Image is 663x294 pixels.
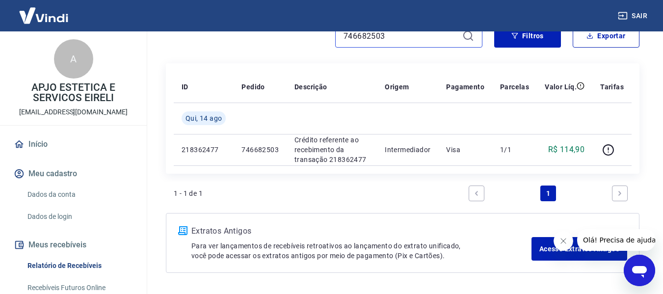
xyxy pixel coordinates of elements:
p: R$ 114,90 [548,144,585,156]
p: Parcelas [500,82,529,92]
p: APJO ESTETICA E SERVICOS EIRELI [8,82,139,103]
a: Acesse Extratos Antigos [531,237,627,261]
a: Início [12,134,135,155]
p: Pedido [241,82,265,92]
p: ID [182,82,188,92]
p: 1/1 [500,145,529,155]
img: Vindi [12,0,76,30]
ul: Pagination [465,182,632,205]
p: Valor Líq. [545,82,577,92]
p: [EMAIL_ADDRESS][DOMAIN_NAME] [19,107,128,117]
button: Meu cadastro [12,163,135,185]
p: Origem [385,82,409,92]
a: Dados de login [24,207,135,227]
a: Previous page [469,186,484,201]
button: Meus recebíveis [12,234,135,256]
input: Busque pelo número do pedido [344,28,458,43]
button: Filtros [494,24,561,48]
iframe: Mensagem da empresa [577,229,655,251]
p: Visa [446,145,484,155]
a: Next page [612,186,628,201]
iframe: Botão para abrir a janela de mensagens [624,255,655,286]
p: Tarifas [600,82,624,92]
p: 746682503 [241,145,279,155]
p: Extratos Antigos [191,225,531,237]
iframe: Fechar mensagem [554,231,573,251]
p: Pagamento [446,82,484,92]
p: Descrição [294,82,327,92]
span: Qui, 14 ago [186,113,222,123]
img: ícone [178,226,187,235]
span: Olá! Precisa de ajuda? [6,7,82,15]
p: 218362477 [182,145,226,155]
p: Para ver lançamentos de recebíveis retroativos ao lançamento do extrato unificado, você pode aces... [191,241,531,261]
a: Dados da conta [24,185,135,205]
a: Page 1 is your current page [540,186,556,201]
p: Crédito referente ao recebimento da transação 218362477 [294,135,369,164]
div: A [54,39,93,79]
p: Intermediador [385,145,430,155]
a: Relatório de Recebíveis [24,256,135,276]
button: Sair [616,7,651,25]
button: Exportar [573,24,639,48]
p: 1 - 1 de 1 [174,188,203,198]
